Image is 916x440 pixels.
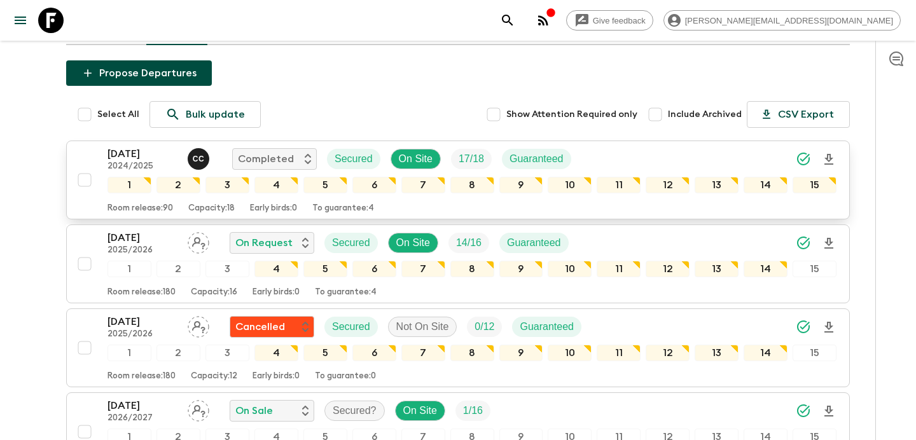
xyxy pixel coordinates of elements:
[695,345,739,361] div: 13
[66,224,850,303] button: [DATE]2025/2026Assign pack leaderOn RequestSecuredOn SiteTrip FillGuaranteed123456789101112131415...
[499,177,543,193] div: 9
[352,345,396,361] div: 6
[188,320,209,330] span: Assign pack leader
[744,177,788,193] div: 14
[793,261,836,277] div: 15
[646,345,690,361] div: 12
[646,177,690,193] div: 12
[149,101,261,128] a: Bulk update
[312,203,374,214] p: To guarantee: 4
[253,371,300,382] p: Early birds: 0
[315,371,376,382] p: To guarantee: 0
[66,141,850,219] button: [DATE]2024/2025Cecilia CrespiCompletedSecuredOn SiteTrip FillGuaranteed123456789101112131415Room ...
[254,345,298,361] div: 4
[108,287,176,298] p: Room release: 180
[597,345,641,361] div: 11
[303,261,347,277] div: 5
[450,261,494,277] div: 8
[108,398,177,413] p: [DATE]
[475,319,494,334] p: 0 / 12
[744,261,788,277] div: 14
[352,177,396,193] div: 6
[796,319,811,334] svg: Synced Successfully
[520,319,574,334] p: Guaranteed
[391,149,441,169] div: On Site
[793,177,836,193] div: 15
[108,314,177,329] p: [DATE]
[744,345,788,361] div: 14
[303,345,347,361] div: 5
[821,320,836,335] svg: Download Onboarding
[663,10,901,31] div: [PERSON_NAME][EMAIL_ADDRESS][DOMAIN_NAME]
[455,401,490,421] div: Trip Fill
[253,287,300,298] p: Early birds: 0
[97,108,139,121] span: Select All
[548,345,592,361] div: 10
[8,8,33,33] button: menu
[238,151,294,167] p: Completed
[796,151,811,167] svg: Synced Successfully
[796,235,811,251] svg: Synced Successfully
[597,177,641,193] div: 11
[108,146,177,162] p: [DATE]
[566,10,653,31] a: Give feedback
[335,151,373,167] p: Secured
[396,235,430,251] p: On Site
[821,404,836,419] svg: Download Onboarding
[205,345,249,361] div: 3
[499,345,543,361] div: 9
[401,261,445,277] div: 7
[456,235,482,251] p: 14 / 16
[332,319,370,334] p: Secured
[327,149,380,169] div: Secured
[230,316,314,338] div: Flash Pack cancellation
[250,203,297,214] p: Early birds: 0
[108,162,177,172] p: 2024/2025
[668,108,742,121] span: Include Archived
[108,203,173,214] p: Room release: 90
[499,261,543,277] div: 9
[108,261,151,277] div: 1
[399,151,433,167] p: On Site
[235,319,285,334] p: Cancelled
[450,345,494,361] div: 8
[548,177,592,193] div: 10
[646,261,690,277] div: 12
[108,177,151,193] div: 1
[793,345,836,361] div: 15
[315,287,377,298] p: To guarantee: 4
[188,236,209,246] span: Assign pack leader
[401,177,445,193] div: 7
[205,177,249,193] div: 3
[156,261,200,277] div: 2
[108,345,151,361] div: 1
[333,403,377,418] p: Secured?
[467,317,502,337] div: Trip Fill
[695,261,739,277] div: 13
[451,149,492,169] div: Trip Fill
[586,16,653,25] span: Give feedback
[510,151,564,167] p: Guaranteed
[448,233,489,253] div: Trip Fill
[821,152,836,167] svg: Download Onboarding
[324,233,378,253] div: Secured
[388,317,457,337] div: Not On Site
[396,319,449,334] p: Not On Site
[66,308,850,387] button: [DATE]2025/2026Assign pack leaderFlash Pack cancellationSecuredNot On SiteTrip FillGuaranteed1234...
[186,107,245,122] p: Bulk update
[303,177,347,193] div: 5
[324,317,378,337] div: Secured
[678,16,900,25] span: [PERSON_NAME][EMAIL_ADDRESS][DOMAIN_NAME]
[254,261,298,277] div: 4
[495,8,520,33] button: search adventures
[403,403,437,418] p: On Site
[507,235,561,251] p: Guaranteed
[459,151,484,167] p: 17 / 18
[695,177,739,193] div: 13
[450,177,494,193] div: 8
[205,261,249,277] div: 3
[332,235,370,251] p: Secured
[235,235,293,251] p: On Request
[388,233,438,253] div: On Site
[254,177,298,193] div: 4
